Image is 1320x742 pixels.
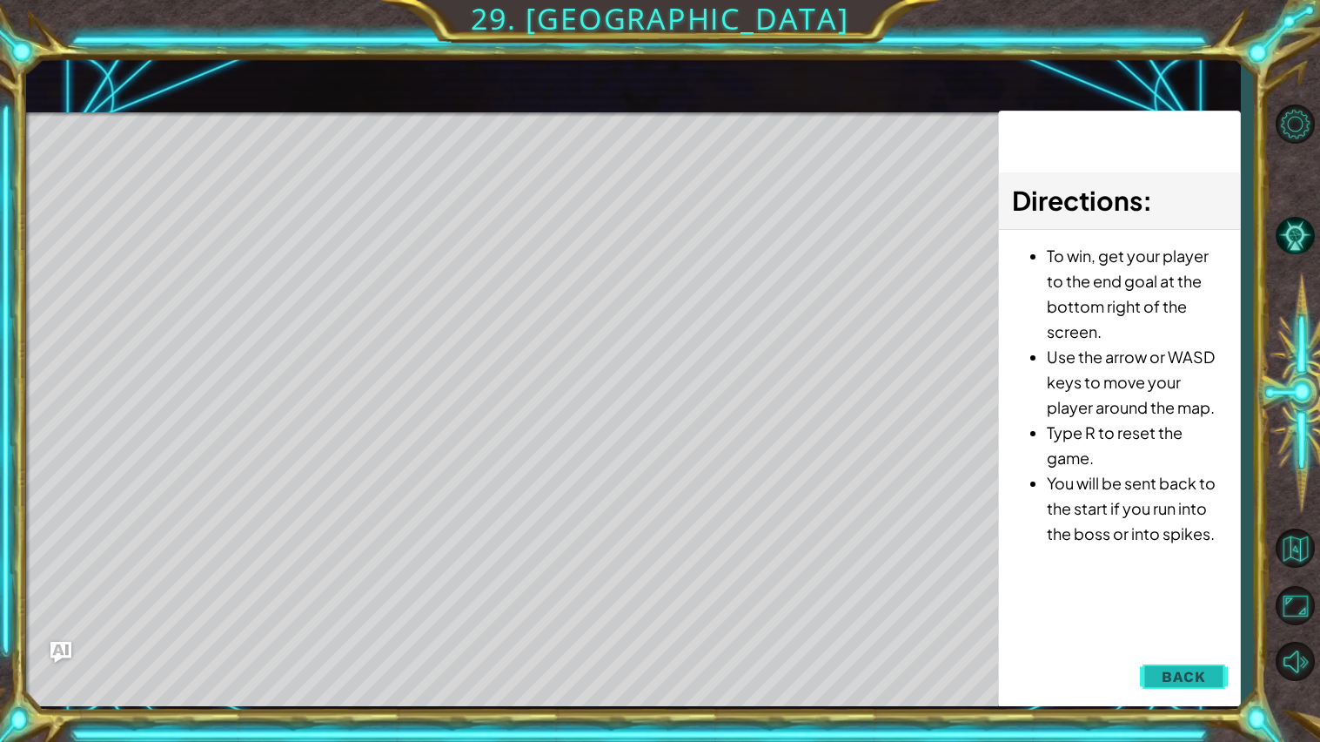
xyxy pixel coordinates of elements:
span: Back [1162,668,1206,685]
button: Level Options [1270,98,1320,149]
li: Use the arrow or WASD keys to move your player around the map. [1047,344,1227,420]
button: Back [1140,659,1228,694]
a: Back to Map [1270,521,1320,578]
button: Ask AI [50,642,71,663]
button: Back to Map [1270,523,1320,574]
li: You will be sent back to the start if you run into the boss or into spikes. [1047,470,1227,546]
button: Maximize Browser [1270,581,1320,631]
button: Mute [1270,637,1320,687]
span: Directions [1012,184,1142,217]
h3: : [1012,181,1227,220]
button: AI Hint [1270,210,1320,260]
li: To win, get your player to the end goal at the bottom right of the screen. [1047,243,1227,344]
div: Level Map [26,112,830,625]
li: Type R to reset the game. [1047,420,1227,470]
